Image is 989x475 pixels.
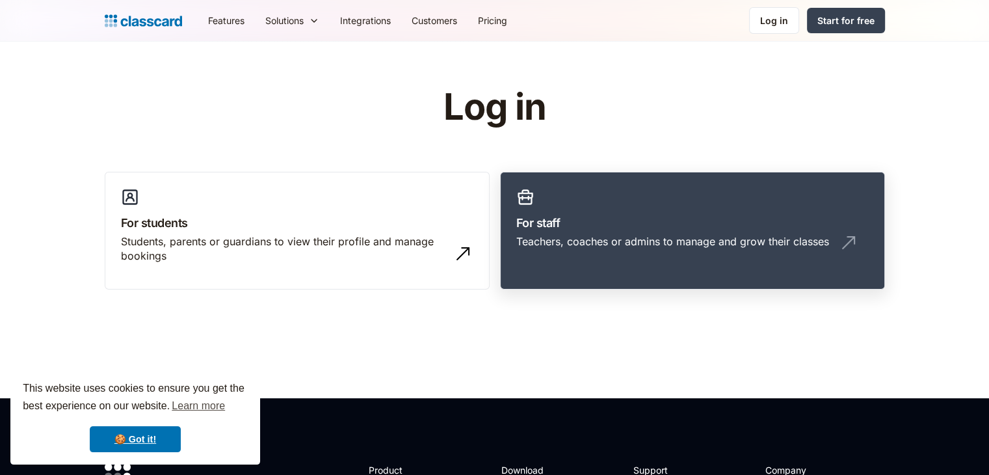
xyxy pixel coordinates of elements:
a: home [105,12,182,30]
a: dismiss cookie message [90,426,181,452]
div: Solutions [265,14,304,27]
a: Pricing [468,6,518,35]
h3: For staff [516,214,869,232]
a: Customers [401,6,468,35]
div: Start for free [817,14,875,27]
a: Start for free [807,8,885,33]
a: For studentsStudents, parents or guardians to view their profile and manage bookings [105,172,490,290]
div: Log in [760,14,788,27]
div: Solutions [255,6,330,35]
a: Integrations [330,6,401,35]
div: cookieconsent [10,368,260,465]
div: Teachers, coaches or admins to manage and grow their classes [516,234,829,249]
h3: For students [121,214,473,232]
a: learn more about cookies [170,396,227,416]
div: Students, parents or guardians to view their profile and manage bookings [121,234,447,264]
a: Log in [749,7,799,34]
a: Features [198,6,255,35]
span: This website uses cookies to ensure you get the best experience on our website. [23,381,248,416]
a: For staffTeachers, coaches or admins to manage and grow their classes [500,172,885,290]
h1: Log in [288,87,701,128]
